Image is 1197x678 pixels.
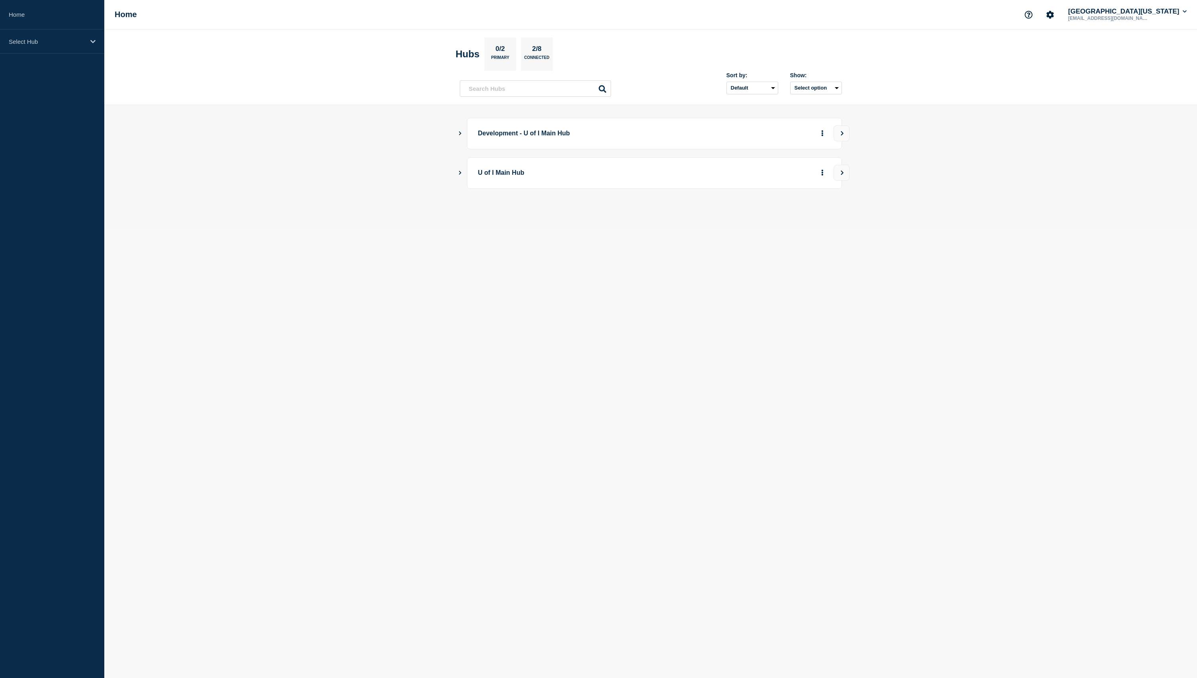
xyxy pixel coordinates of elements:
h2: Hubs [456,49,480,60]
p: Development - U of I Main Hub [478,126,698,141]
button: View [834,165,849,181]
button: View [834,125,849,141]
h1: Home [115,10,137,19]
select: Sort by [726,82,778,94]
button: [GEOGRAPHIC_DATA][US_STATE] [1066,8,1188,16]
input: Search Hubs [460,80,611,97]
p: Select Hub [9,38,85,45]
p: U of I Main Hub [478,166,698,180]
p: [EMAIL_ADDRESS][DOMAIN_NAME] [1066,16,1149,21]
button: Select option [790,82,842,94]
button: More actions [817,166,828,180]
p: 0/2 [492,45,508,55]
p: 2/8 [529,45,545,55]
p: Connected [524,55,549,64]
button: Account settings [1042,6,1058,23]
button: Support [1020,6,1037,23]
p: Primary [491,55,510,64]
div: Sort by: [726,72,778,78]
div: Show: [790,72,842,78]
button: Show Connected Hubs [458,170,462,176]
button: More actions [817,126,828,141]
button: Show Connected Hubs [458,131,462,137]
